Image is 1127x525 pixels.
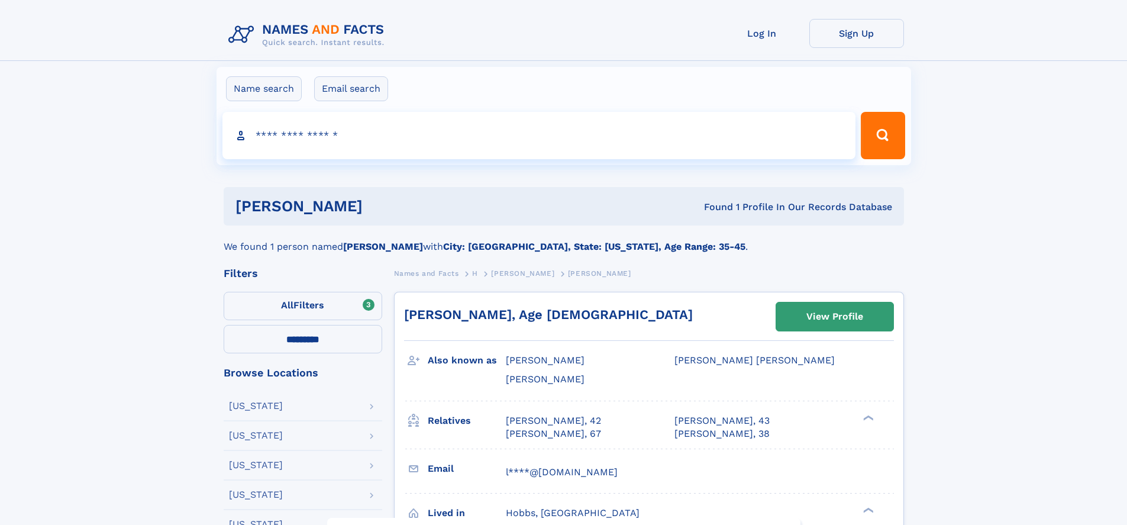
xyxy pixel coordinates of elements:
[491,269,554,278] span: [PERSON_NAME]
[674,414,770,427] a: [PERSON_NAME], 43
[224,268,382,279] div: Filters
[860,414,874,421] div: ❯
[222,112,856,159] input: search input
[229,460,283,470] div: [US_STATE]
[715,19,809,48] a: Log In
[506,427,601,440] a: [PERSON_NAME], 67
[806,303,863,330] div: View Profile
[472,266,478,281] a: H
[506,414,601,427] a: [PERSON_NAME], 42
[491,266,554,281] a: [PERSON_NAME]
[224,292,382,320] label: Filters
[428,459,506,479] h3: Email
[472,269,478,278] span: H
[428,350,506,371] h3: Also known as
[428,503,506,523] h3: Lived in
[235,199,534,214] h1: [PERSON_NAME]
[533,201,892,214] div: Found 1 Profile In Our Records Database
[343,241,423,252] b: [PERSON_NAME]
[776,302,893,331] a: View Profile
[224,226,904,254] div: We found 1 person named with .
[229,490,283,500] div: [US_STATE]
[506,373,585,385] span: [PERSON_NAME]
[394,266,459,281] a: Names and Facts
[224,368,382,378] div: Browse Locations
[506,507,640,518] span: Hobbs, [GEOGRAPHIC_DATA]
[428,411,506,431] h3: Relatives
[443,241,745,252] b: City: [GEOGRAPHIC_DATA], State: [US_STATE], Age Range: 35-45
[674,427,770,440] a: [PERSON_NAME], 38
[404,307,693,322] a: [PERSON_NAME], Age [DEMOGRAPHIC_DATA]
[224,19,394,51] img: Logo Names and Facts
[568,269,631,278] span: [PERSON_NAME]
[281,299,293,311] span: All
[229,401,283,411] div: [US_STATE]
[314,76,388,101] label: Email search
[809,19,904,48] a: Sign Up
[506,355,585,366] span: [PERSON_NAME]
[226,76,302,101] label: Name search
[674,355,835,366] span: [PERSON_NAME] [PERSON_NAME]
[860,506,874,514] div: ❯
[861,112,905,159] button: Search Button
[229,431,283,440] div: [US_STATE]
